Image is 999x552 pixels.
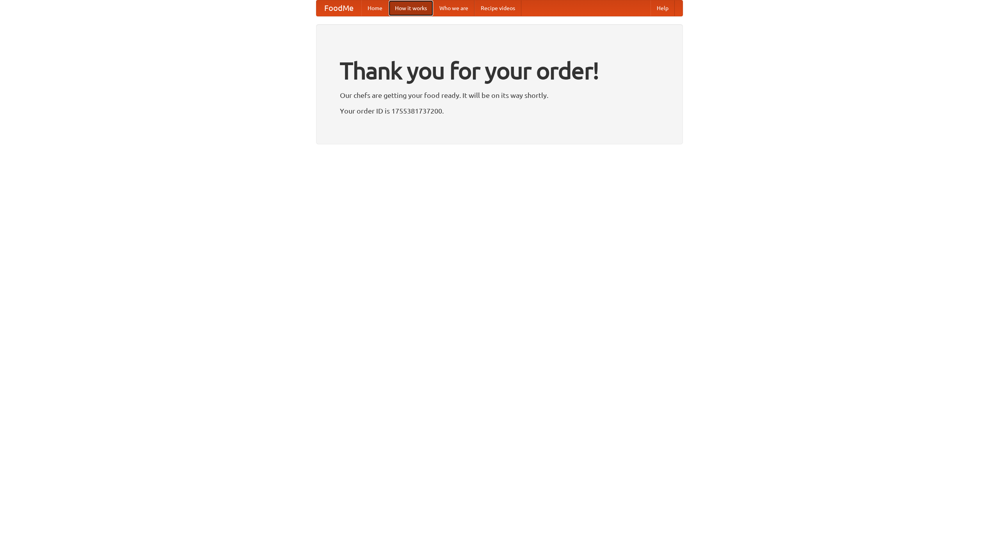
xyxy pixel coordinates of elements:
[340,52,659,89] h1: Thank you for your order!
[361,0,389,16] a: Home
[389,0,433,16] a: How it works
[340,89,659,101] p: Our chefs are getting your food ready. It will be on its way shortly.
[316,0,361,16] a: FoodMe
[340,105,659,117] p: Your order ID is 1755381737200.
[475,0,521,16] a: Recipe videos
[651,0,675,16] a: Help
[433,0,475,16] a: Who we are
